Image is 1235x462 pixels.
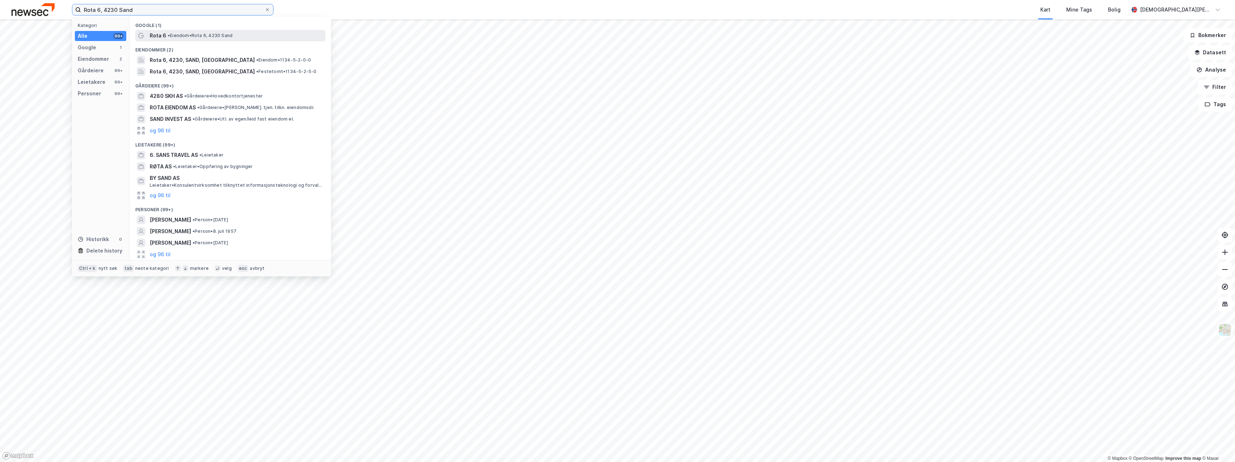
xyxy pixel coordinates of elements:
a: Improve this map [1166,456,1201,461]
div: velg [222,266,232,271]
button: Filter [1198,80,1232,94]
div: Ctrl + k [78,265,97,272]
span: Leietaker • Konsulentvirksomhet tilknyttet informasjonsteknologi og forvaltning og drift av IT-sy... [150,182,324,188]
span: Eiendom • 1134-5-2-0-0 [256,57,311,63]
span: • [173,164,175,169]
div: Leietakere (99+) [130,136,331,149]
div: Gårdeiere [78,66,104,75]
div: 99+ [113,91,123,96]
iframe: Chat Widget [1199,427,1235,462]
input: Søk på adresse, matrikkel, gårdeiere, leietakere eller personer [81,4,264,15]
div: neste kategori [135,266,169,271]
span: Rota 6, 4230, SAND, [GEOGRAPHIC_DATA] [150,67,255,76]
div: 99+ [113,33,123,39]
div: 2 [118,56,123,62]
button: og 96 til [150,191,171,200]
span: • [199,152,202,158]
span: Leietaker • Oppføring av bygninger [173,164,253,169]
img: newsec-logo.f6e21ccffca1b3a03d2d.png [12,3,55,16]
a: Mapbox homepage [2,452,34,460]
div: esc [237,265,249,272]
div: Eiendommer (2) [130,41,331,54]
div: Google (1) [130,17,331,30]
span: • [193,228,195,234]
div: Alle [78,32,87,40]
div: 1 [118,45,123,50]
button: og 96 til [150,126,171,135]
div: tab [123,265,134,272]
span: [PERSON_NAME] [150,227,191,236]
span: Rota 6, 4230, SAND, [GEOGRAPHIC_DATA] [150,56,255,64]
button: Bokmerker [1184,28,1232,42]
span: SAND INVEST AS [150,115,191,123]
div: Kategori [78,23,126,28]
div: [DEMOGRAPHIC_DATA][PERSON_NAME] [1140,5,1212,14]
div: Mine Tags [1066,5,1092,14]
a: OpenStreetMap [1129,456,1164,461]
div: Personer [78,89,101,98]
span: 4280 SKH AS [150,92,183,100]
div: Delete history [86,246,122,255]
button: og 96 til [150,250,171,259]
div: Google [78,43,96,52]
div: Bolig [1108,5,1121,14]
div: markere [190,266,209,271]
span: Rota 6 [150,31,166,40]
div: 99+ [113,79,123,85]
span: • [193,116,195,122]
span: Person • [DATE] [193,240,228,246]
img: Z [1218,323,1232,337]
span: [PERSON_NAME] [150,239,191,247]
span: [PERSON_NAME] [150,216,191,224]
span: Gårdeiere • Hovedkontortjenester [184,93,263,99]
div: Historikk [78,235,109,244]
div: avbryt [250,266,264,271]
span: BY SAND AS [150,174,322,182]
span: Person • 8. juli 1957 [193,228,236,234]
div: Personer (99+) [130,201,331,214]
div: nytt søk [99,266,118,271]
span: • [193,240,195,245]
span: Person • [DATE] [193,217,228,223]
div: 99+ [113,68,123,73]
button: Tags [1199,97,1232,112]
span: 6. SANS TRAVEL AS [150,151,198,159]
span: • [168,33,170,38]
span: ROTA EIENDOM AS [150,103,196,112]
span: • [193,217,195,222]
button: Analyse [1190,63,1232,77]
span: • [256,57,258,63]
span: • [197,105,199,110]
span: Eiendom • Rota 6, 4230 Sand [168,33,232,38]
button: Datasett [1188,45,1232,60]
span: • [184,93,186,99]
span: • [256,69,258,74]
span: Festetomt • 1134-5-2-5-0 [256,69,317,74]
div: Gårdeiere (99+) [130,77,331,90]
div: 0 [118,236,123,242]
span: Gårdeiere • Utl. av egen/leid fast eiendom el. [193,116,294,122]
div: Eiendommer [78,55,109,63]
div: Kontrollprogram for chat [1199,427,1235,462]
span: RØTA AS [150,162,172,171]
span: Gårdeiere • [PERSON_NAME]. tjen. tilkn. eiendomsdr. [197,105,315,110]
div: Leietakere [78,78,105,86]
span: Leietaker [199,152,223,158]
div: Kart [1040,5,1050,14]
a: Mapbox [1108,456,1127,461]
